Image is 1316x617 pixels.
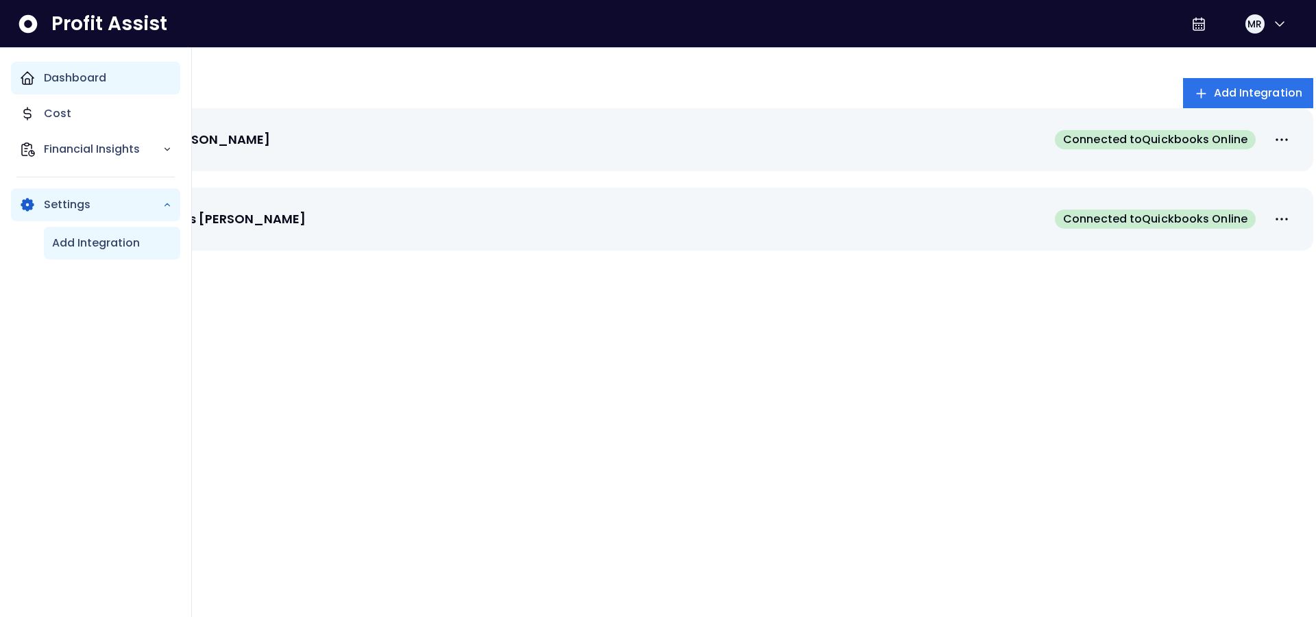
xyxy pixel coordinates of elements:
button: Add Integration [1183,78,1314,108]
p: Financial Insights [44,141,162,158]
p: 11 - Picklemans [PERSON_NAME] [101,211,306,227]
button: More options [1267,204,1297,234]
button: More options [1267,125,1297,155]
span: Connected to Quickbooks Online [1063,131,1247,148]
span: MR [1247,17,1262,31]
p: Dashboard [44,70,106,86]
span: Connected to Quickbooks Online [1063,211,1247,227]
span: Profit Assist [51,12,167,36]
p: Settings [44,197,162,213]
span: Add Integration [1214,85,1303,101]
p: Cost [44,105,71,122]
p: Add Integration [52,235,140,251]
